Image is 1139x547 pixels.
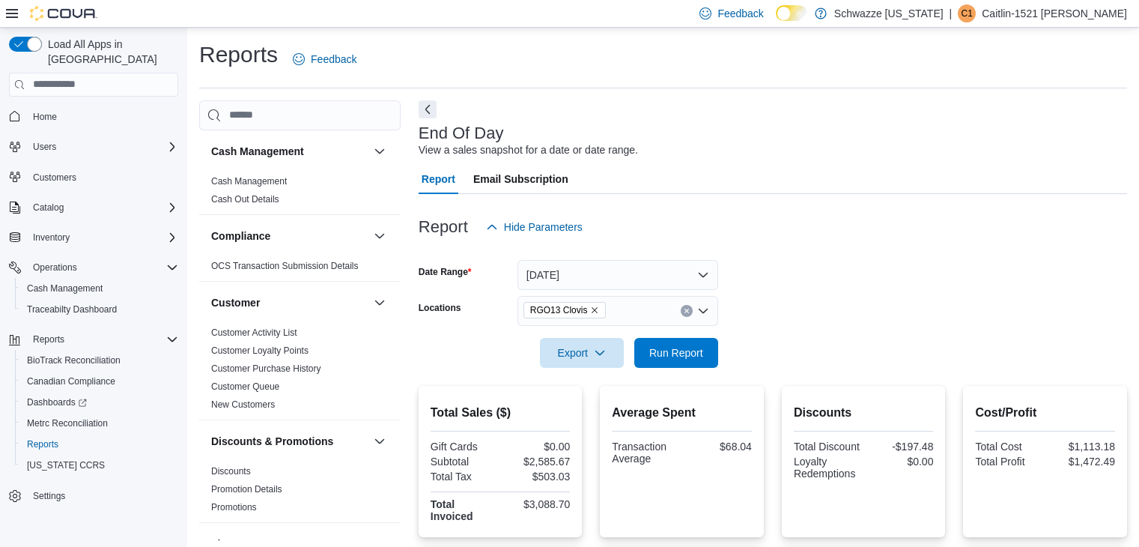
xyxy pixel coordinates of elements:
a: Dashboards [21,393,93,411]
a: Customer Activity List [211,327,297,338]
button: Operations [3,257,184,278]
span: Report [422,164,455,194]
span: Catalog [27,199,178,217]
span: Email Subscription [473,164,568,194]
div: Caitlin-1521 Noll [958,4,976,22]
button: Cash Management [211,144,368,159]
span: Promotion Details [211,483,282,495]
div: $68.04 [685,441,752,453]
a: Reports [21,435,64,453]
span: RGO13 Clovis [530,303,588,318]
span: Reports [27,330,178,348]
span: Canadian Compliance [21,372,178,390]
div: Total Cost [975,441,1042,453]
span: New Customers [211,399,275,411]
button: Operations [27,259,83,276]
span: Customers [27,168,178,187]
button: Compliance [211,229,368,244]
h2: Total Sales ($) [431,404,571,422]
a: Promotion Details [211,484,282,495]
a: BioTrack Reconciliation [21,351,127,369]
h3: End Of Day [419,124,504,142]
h2: Cost/Profit [975,404,1115,422]
a: Cash Out Details [211,194,279,205]
button: Traceabilty Dashboard [15,299,184,320]
a: Discounts [211,466,251,477]
div: $503.03 [503,471,570,483]
span: Inventory [27,229,178,247]
span: Discounts [211,465,251,477]
button: Cash Management [15,278,184,299]
a: Customer Purchase History [211,363,321,374]
h2: Discounts [794,404,934,422]
div: $0.00 [503,441,570,453]
button: Customer [371,294,389,312]
span: Export [549,338,615,368]
button: Next [419,100,437,118]
span: BioTrack Reconciliation [27,354,121,366]
strong: Total Invoiced [431,498,473,522]
a: Customer Queue [211,381,279,392]
div: $2,585.67 [503,456,570,468]
button: Compliance [371,227,389,245]
button: Catalog [3,197,184,218]
span: Metrc Reconciliation [27,417,108,429]
span: RGO13 Clovis [523,302,607,318]
div: Total Profit [975,456,1042,468]
label: Locations [419,302,461,314]
a: [US_STATE] CCRS [21,456,111,474]
a: Cash Management [211,176,287,187]
div: Gift Cards [431,441,497,453]
button: Discounts & Promotions [211,434,368,449]
span: Traceabilty Dashboard [21,300,178,318]
button: Reports [27,330,70,348]
a: Promotions [211,502,257,513]
button: Catalog [27,199,70,217]
a: Feedback [287,44,362,74]
a: Metrc Reconciliation [21,414,114,432]
div: $3,088.70 [503,498,570,510]
h3: Cash Management [211,144,304,159]
nav: Complex example [9,100,178,546]
div: $1,472.49 [1048,456,1115,468]
button: Run Report [634,338,718,368]
span: Washington CCRS [21,456,178,474]
div: Loyalty Redemptions [794,456,860,480]
button: Users [3,136,184,157]
label: Date Range [419,266,472,278]
span: Dashboards [21,393,178,411]
span: Metrc Reconciliation [21,414,178,432]
button: Reports [3,329,184,350]
span: Reports [33,333,64,345]
span: Customer Queue [211,381,279,393]
span: Cash Out Details [211,193,279,205]
a: Customer Loyalty Points [211,345,309,356]
a: Settings [27,487,71,505]
button: Settings [3,485,184,507]
input: Dark Mode [776,5,807,21]
span: Operations [27,259,178,276]
button: Hide Parameters [480,212,589,242]
span: Cash Management [211,175,287,187]
button: Remove RGO13 Clovis from selection in this group [590,306,599,315]
span: Customer Activity List [211,327,297,339]
button: Canadian Compliance [15,371,184,392]
h3: Customer [211,295,260,310]
button: BioTrack Reconciliation [15,350,184,371]
h3: Compliance [211,229,270,244]
button: Customer [211,295,368,310]
button: Users [27,138,62,156]
span: Promotions [211,501,257,513]
img: Cova [30,6,97,21]
button: Reports [15,434,184,455]
span: Feedback [717,6,763,21]
span: Run Report [649,345,703,360]
span: Customer Purchase History [211,363,321,375]
span: Inventory [33,232,70,244]
a: Cash Management [21,279,109,297]
a: OCS Transaction Submission Details [211,261,359,271]
span: Reports [21,435,178,453]
button: Cash Management [371,142,389,160]
span: Hide Parameters [504,220,583,235]
span: Customer Loyalty Points [211,345,309,357]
